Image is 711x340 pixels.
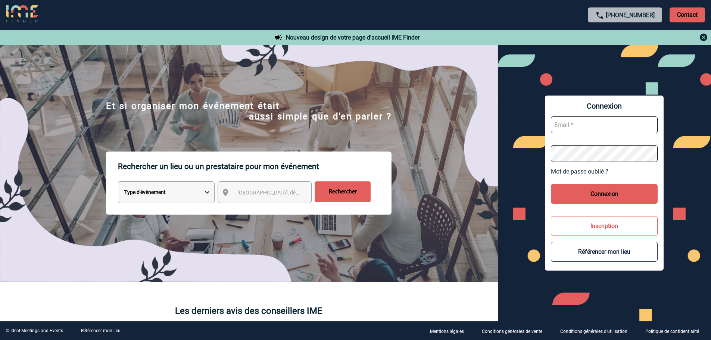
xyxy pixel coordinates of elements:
span: Connexion [551,102,658,110]
a: Mot de passe oublié ? [551,168,658,175]
a: Conditions générales de vente [476,327,554,334]
p: Politique de confidentialité [645,329,699,334]
a: [PHONE_NUMBER] [606,12,655,19]
p: Mentions légales [430,329,464,334]
a: Mentions légales [424,327,476,334]
a: Référencer mon lieu [81,328,121,333]
input: Email * [551,116,658,133]
a: Politique de confidentialité [639,327,711,334]
p: Rechercher un lieu ou un prestataire pour mon événement [118,152,392,181]
button: Inscription [551,216,658,236]
button: Connexion [551,184,658,204]
div: © Ideal Meetings and Events [6,328,63,333]
p: Contact [670,7,705,22]
input: Rechercher [315,181,371,202]
img: call-24-px.png [595,11,604,20]
p: Conditions générales d'utilisation [560,329,627,334]
span: [GEOGRAPHIC_DATA], département, région... [237,190,341,196]
button: Référencer mon lieu [551,242,658,262]
a: Conditions générales d'utilisation [554,327,639,334]
p: Conditions générales de vente [482,329,542,334]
